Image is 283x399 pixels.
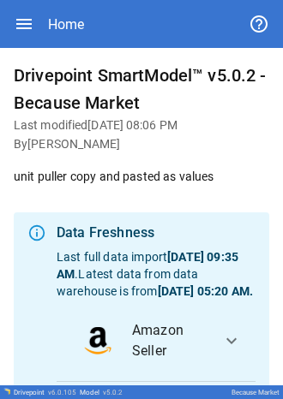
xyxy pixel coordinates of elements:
[14,135,269,154] h6: By [PERSON_NAME]
[57,300,256,382] button: data_logoAmazon Seller
[14,116,269,135] h6: Last modified [DATE] 08:06 PM
[132,320,208,361] span: Amazon Seller
[57,223,256,243] div: Data Freshness
[14,389,76,396] div: Drivepoint
[221,331,242,351] span: expand_more
[232,389,280,396] div: Because Market
[57,250,238,281] b: [DATE] 09:35 AM
[3,388,10,395] img: Drivepoint
[103,389,123,396] span: v 5.0.2
[84,327,111,354] img: data_logo
[158,284,253,298] b: [DATE] 05:20 AM .
[48,16,84,33] div: Home
[57,248,256,300] p: Last full data import . Latest data from data warehouse is from
[14,62,269,116] h6: Drivepoint SmartModel™ v5.0.2 - Because Market
[14,168,269,185] p: unit puller copy and pasted as values
[48,389,76,396] span: v 6.0.105
[80,389,123,396] div: Model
